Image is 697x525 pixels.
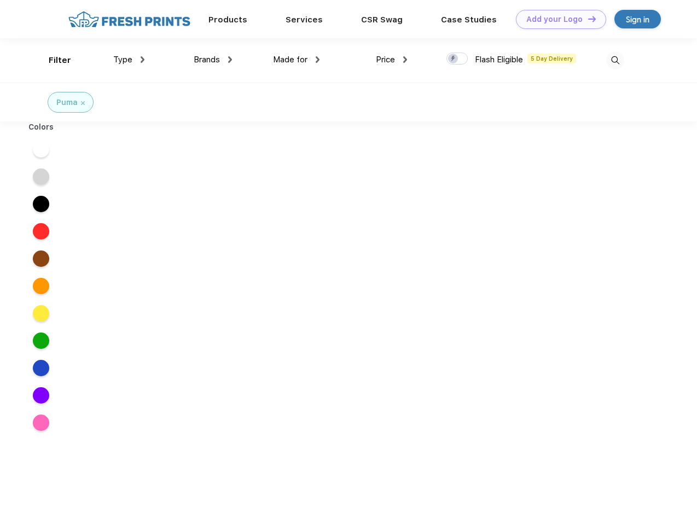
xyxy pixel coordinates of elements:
[286,15,323,25] a: Services
[316,56,320,63] img: dropdown.png
[588,16,596,22] img: DT
[49,54,71,67] div: Filter
[194,55,220,65] span: Brands
[208,15,247,25] a: Products
[403,56,407,63] img: dropdown.png
[361,15,403,25] a: CSR Swag
[65,10,194,29] img: fo%20logo%202.webp
[56,97,78,108] div: Puma
[273,55,307,65] span: Made for
[141,56,144,63] img: dropdown.png
[475,55,523,65] span: Flash Eligible
[527,54,576,63] span: 5 Day Delivery
[606,51,624,69] img: desktop_search.svg
[376,55,395,65] span: Price
[81,101,85,105] img: filter_cancel.svg
[20,121,62,133] div: Colors
[113,55,132,65] span: Type
[526,15,583,24] div: Add your Logo
[614,10,661,28] a: Sign in
[626,13,649,26] div: Sign in
[228,56,232,63] img: dropdown.png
